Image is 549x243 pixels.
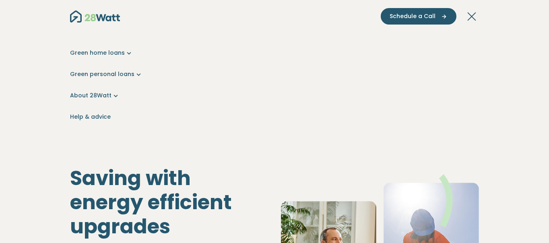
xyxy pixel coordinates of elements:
[70,10,120,23] img: 28Watt
[70,113,479,121] a: Help & advice
[70,8,479,145] nav: Main navigation
[466,12,479,21] button: Toggle navigation
[381,8,456,25] button: Schedule a Call
[70,49,479,57] a: Green home loans
[390,12,435,21] span: Schedule a Call
[70,70,479,78] a: Green personal loans
[70,91,479,100] a: About 28Watt
[70,166,268,239] h1: Saving with energy efficient upgrades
